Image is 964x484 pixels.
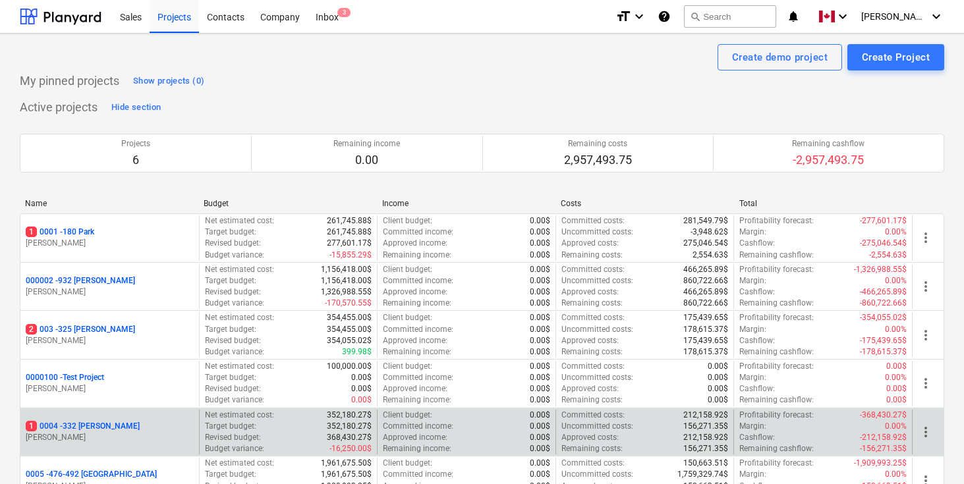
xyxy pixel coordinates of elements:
i: keyboard_arrow_down [928,9,944,24]
p: 0.00 [333,152,400,168]
p: Remaining cashflow : [739,346,814,358]
p: Committed income : [383,324,453,335]
p: Budget variance : [205,298,264,309]
p: 2,957,493.75 [564,152,632,168]
p: Committed costs : [561,264,625,275]
p: 0.00$ [530,372,550,383]
p: 354,455.00$ [327,324,372,335]
p: -860,722.66$ [860,298,907,309]
p: Approved costs : [561,286,619,298]
p: 0.00$ [530,421,550,432]
p: -15,855.29$ [329,250,372,261]
p: -368,430.27$ [860,410,907,421]
div: 10001 -180 Park[PERSON_NAME] [26,227,194,249]
p: Approved costs : [561,432,619,443]
p: Client budget : [383,458,432,469]
p: [PERSON_NAME] [26,432,194,443]
p: 277,601.17$ [327,238,372,249]
p: 156,271.35$ [683,421,728,432]
div: 000002 -932 [PERSON_NAME][PERSON_NAME] [26,275,194,298]
i: keyboard_arrow_down [835,9,851,24]
button: Search [684,5,776,28]
p: 0.00$ [708,383,728,394]
p: -3,948.62$ [691,227,728,238]
p: Approved costs : [561,383,619,394]
p: 0.00$ [351,394,372,406]
span: search [690,11,700,22]
p: 0.00$ [886,394,907,406]
p: Client budget : [383,264,432,275]
p: 0000100 - Test Project [26,372,104,383]
p: 175,439.65$ [683,335,728,346]
p: 0.00$ [530,264,550,275]
p: -1,326,988.55$ [854,264,907,275]
p: 0004 - 332 [PERSON_NAME] [26,421,140,432]
p: Budget variance : [205,443,264,454]
p: 0.00$ [530,238,550,249]
p: 156,271.35$ [683,443,728,454]
p: [PERSON_NAME] [26,238,194,249]
p: -277,601.17$ [860,215,907,227]
div: Income [382,199,550,208]
p: -175,439.65$ [860,335,907,346]
p: Approved income : [383,286,447,298]
p: Profitability forecast : [739,264,814,275]
p: 150,663.51$ [683,458,728,469]
p: Profitability forecast : [739,410,814,421]
p: -354,055.02$ [860,312,907,323]
p: 212,158.92$ [683,410,728,421]
p: Remaining income : [383,443,451,454]
p: Target budget : [205,227,256,238]
p: -1,909,993.25$ [854,458,907,469]
p: Target budget : [205,421,256,432]
p: Remaining costs : [561,298,623,309]
p: Uncommitted costs : [561,421,633,432]
p: Net estimated cost : [205,410,274,421]
p: 178,615.37$ [683,324,728,335]
p: 0.00% [885,324,907,335]
p: Budget variance : [205,250,264,261]
p: 1,326,988.55$ [321,286,372,298]
p: 003 - 325 [PERSON_NAME] [26,324,135,335]
p: 0.00$ [530,250,550,261]
div: Create Project [862,49,930,66]
p: 0.00$ [530,394,550,406]
p: -170,570.55$ [325,298,372,309]
p: 860,722.66$ [683,298,728,309]
p: 0.00$ [530,361,550,372]
p: 175,439.65$ [683,312,728,323]
p: Approved income : [383,383,447,394]
p: 0.00$ [351,383,372,394]
p: Active projects [20,99,98,115]
p: Committed income : [383,469,453,480]
p: 0.00$ [708,372,728,383]
div: Create demo project [732,49,828,66]
p: 0.00$ [530,443,550,454]
p: [PERSON_NAME] [26,383,194,394]
div: Show projects (0) [133,74,204,89]
div: Name [25,199,193,208]
p: 212,158.92$ [683,432,728,443]
p: Approved income : [383,335,447,346]
p: Profitability forecast : [739,361,814,372]
p: Budget variance : [205,346,264,358]
p: 0.00$ [886,361,907,372]
p: -178,615.37$ [860,346,907,358]
p: Remaining income : [383,346,451,358]
p: Margin : [739,372,766,383]
p: 0.00$ [530,335,550,346]
div: 10004 -332 [PERSON_NAME][PERSON_NAME] [26,421,194,443]
i: notifications [787,9,800,24]
i: Knowledge base [658,9,671,24]
p: Revised budget : [205,286,261,298]
p: Net estimated cost : [205,264,274,275]
p: 0.00% [885,372,907,383]
p: Uncommitted costs : [561,372,633,383]
p: 860,722.66$ [683,275,728,286]
p: -2,554.63$ [869,250,907,261]
p: Committed income : [383,275,453,286]
p: 275,046.54$ [683,238,728,249]
p: 1,156,418.00$ [321,264,372,275]
p: Committed costs : [561,215,625,227]
p: 2,554.63$ [693,250,728,261]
